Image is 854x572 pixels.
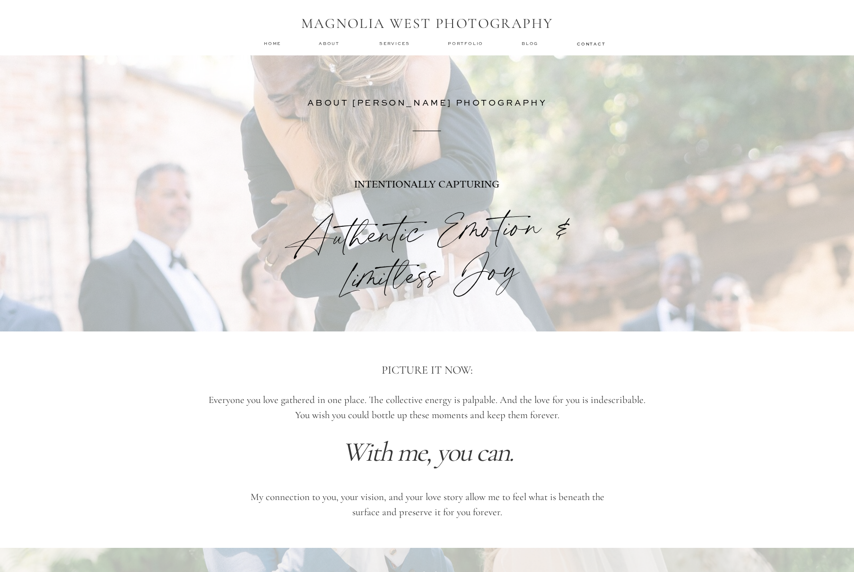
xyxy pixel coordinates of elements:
[342,435,513,469] i: With me, you can.
[522,40,540,47] a: Blog
[208,393,646,421] p: Everyone you love gathered in one place. The collective energy is palpable. And the love for you ...
[293,177,561,214] p: INTENTIONALLY CAPTURING
[231,201,623,270] h2: Authentic Emotion & Limitless Joy
[289,96,565,104] h3: ABOUT [PERSON_NAME] PHOTOGRAPHY
[448,40,485,47] a: Portfolio
[264,40,282,46] a: home
[245,361,609,380] p: PICTURE IT NOW:
[577,41,604,46] a: contact
[295,15,559,33] h1: MAGNOLIA WEST PHOTOGRAPHY
[236,490,618,518] p: My connection to you, your vision, and your love story allow me to feel what is beneath the surfa...
[379,40,411,46] a: services
[319,40,342,47] a: about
